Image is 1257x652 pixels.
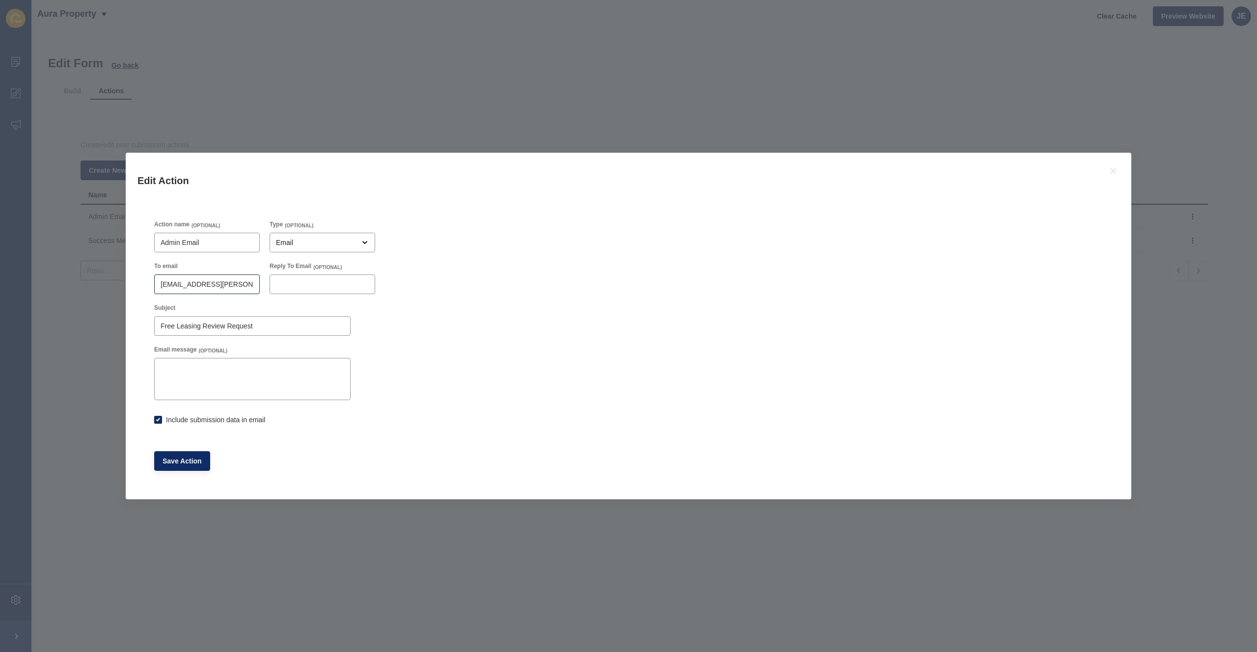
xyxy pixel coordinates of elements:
label: To email [154,262,178,270]
span: (OPTIONAL) [313,264,342,271]
div: open menu [270,233,375,252]
span: Save Action [163,456,202,466]
label: Reply To Email [270,262,311,270]
span: (OPTIONAL) [199,348,227,354]
label: Email message [154,346,197,353]
label: Action name [154,220,190,228]
span: (OPTIONAL) [191,222,220,229]
span: (OPTIONAL) [285,222,313,229]
button: Save Action [154,451,210,471]
label: Include submission data in email [166,415,265,425]
h1: Edit Action [137,174,1095,187]
label: Type [270,220,283,228]
label: Subject [154,304,175,312]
